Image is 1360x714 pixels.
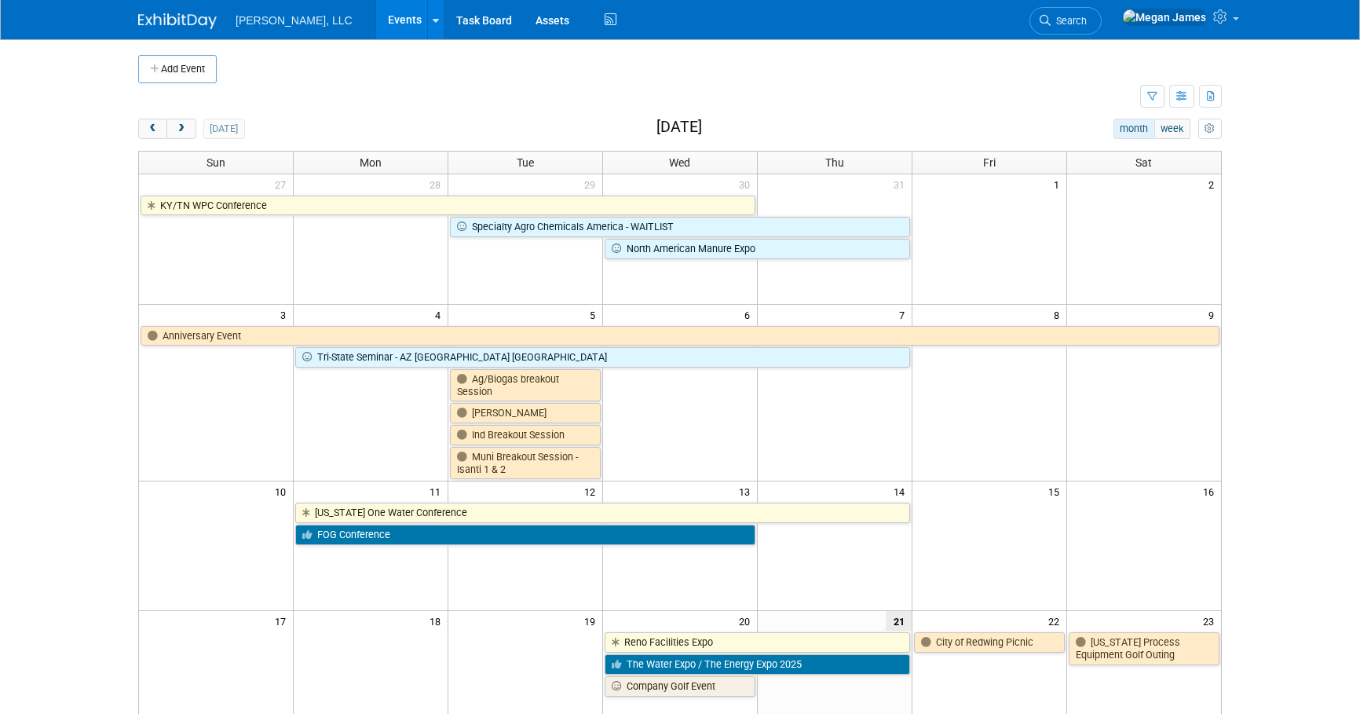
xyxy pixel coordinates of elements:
[669,156,690,169] span: Wed
[450,425,601,445] a: Ind Breakout Session
[450,447,601,479] a: Muni Breakout Session - Isanti 1 & 2
[450,403,601,423] a: [PERSON_NAME]
[1207,174,1221,194] span: 2
[279,305,293,324] span: 3
[605,632,910,653] a: Reno Facilities Expo
[737,481,757,501] span: 13
[892,481,912,501] span: 14
[138,55,217,83] button: Add Event
[273,481,293,501] span: 10
[166,119,196,139] button: next
[1205,124,1215,134] i: Personalize Calendar
[1122,9,1207,26] img: Megan James
[1198,119,1222,139] button: myCustomButton
[914,632,1065,653] a: City of Redwing Picnic
[295,347,909,368] a: Tri-State Seminar - AZ [GEOGRAPHIC_DATA] [GEOGRAPHIC_DATA]
[236,14,353,27] span: [PERSON_NAME], LLC
[1135,156,1152,169] span: Sat
[273,174,293,194] span: 27
[605,676,755,697] a: Company Golf Event
[295,525,755,545] a: FOG Conference
[583,174,602,194] span: 29
[892,174,912,194] span: 31
[450,369,601,401] a: Ag/Biogas breakout Session
[983,156,996,169] span: Fri
[1047,611,1066,631] span: 22
[428,174,448,194] span: 28
[1201,481,1221,501] span: 16
[886,611,912,631] span: 21
[1113,119,1155,139] button: month
[605,654,910,675] a: The Water Expo / The Energy Expo 2025
[207,156,225,169] span: Sun
[273,611,293,631] span: 17
[1051,15,1087,27] span: Search
[583,481,602,501] span: 12
[1069,632,1219,665] a: [US_STATE] Process Equipment Golf Outing
[737,174,757,194] span: 30
[1154,119,1190,139] button: week
[898,305,912,324] span: 7
[428,611,448,631] span: 18
[588,305,602,324] span: 5
[825,156,844,169] span: Thu
[656,119,702,136] h2: [DATE]
[737,611,757,631] span: 20
[360,156,382,169] span: Mon
[517,156,534,169] span: Tue
[295,503,909,523] a: [US_STATE] One Water Conference
[583,611,602,631] span: 19
[1201,611,1221,631] span: 23
[605,239,910,259] a: North American Manure Expo
[743,305,757,324] span: 6
[141,326,1219,346] a: Anniversary Event
[141,196,755,216] a: KY/TN WPC Conference
[138,119,167,139] button: prev
[138,13,217,29] img: ExhibitDay
[450,217,910,237] a: Specialty Agro Chemicals America - WAITLIST
[433,305,448,324] span: 4
[1052,305,1066,324] span: 8
[1207,305,1221,324] span: 9
[428,481,448,501] span: 11
[1029,7,1102,35] a: Search
[1052,174,1066,194] span: 1
[203,119,245,139] button: [DATE]
[1047,481,1066,501] span: 15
